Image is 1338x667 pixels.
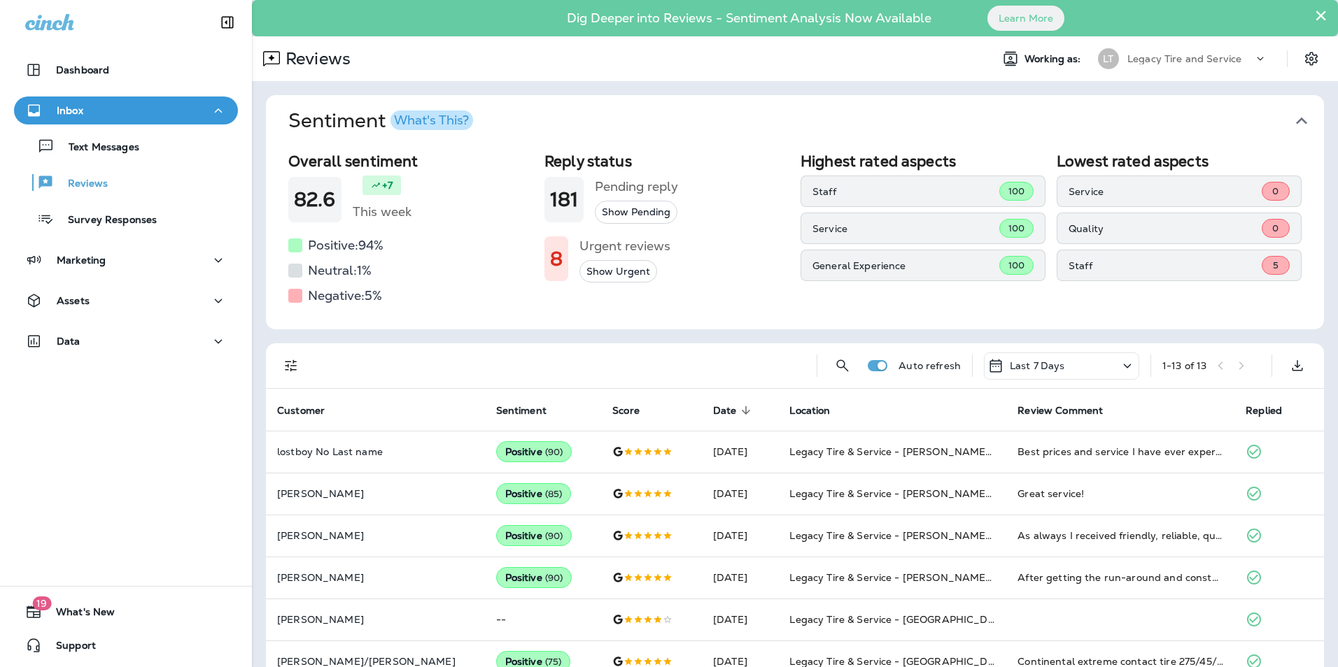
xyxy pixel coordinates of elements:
[612,404,658,417] span: Score
[14,168,238,197] button: Reviews
[308,285,382,307] h5: Negative: 5 %
[277,530,474,541] p: [PERSON_NAME]
[1246,404,1300,417] span: Replied
[789,445,1127,458] span: Legacy Tire & Service - [PERSON_NAME] (formerly Chelsea Tire Pros)
[1314,4,1328,27] button: Close
[526,16,972,20] p: Dig Deeper into Reviews - Sentiment Analysis Now Available
[32,596,51,610] span: 19
[789,405,830,417] span: Location
[14,598,238,626] button: 19What's New
[277,95,1335,147] button: SentimentWhat's This?
[1246,405,1282,417] span: Replied
[544,152,789,170] h2: Reply status
[208,8,247,36] button: Collapse Sidebar
[702,515,778,557] td: [DATE]
[1008,259,1024,271] span: 100
[713,405,737,417] span: Date
[789,404,848,417] span: Location
[789,571,1127,584] span: Legacy Tire & Service - [PERSON_NAME] (formerly Chelsea Tire Pros)
[702,431,778,473] td: [DATE]
[14,204,238,234] button: Survey Responses
[702,598,778,640] td: [DATE]
[14,631,238,659] button: Support
[485,598,602,640] td: --
[496,567,572,588] div: Positive
[308,234,383,257] h5: Positive: 94 %
[288,152,533,170] h2: Overall sentiment
[1017,445,1223,459] div: Best prices and service I have ever experienced. I have already told around 30 people about you g...
[54,214,157,227] p: Survey Responses
[57,254,106,266] p: Marketing
[801,152,1045,170] h2: Highest rated aspects
[1098,48,1119,69] div: LT
[1127,53,1241,64] p: Legacy Tire and Service
[14,287,238,315] button: Assets
[14,56,238,84] button: Dashboard
[496,525,572,546] div: Positive
[812,186,999,197] p: Staff
[57,105,83,116] p: Inbox
[1024,53,1084,65] span: Working as:
[42,606,115,623] span: What's New
[1299,46,1324,71] button: Settings
[812,260,999,271] p: General Experience
[14,327,238,355] button: Data
[1069,260,1262,271] p: Staff
[545,488,563,500] span: ( 85 )
[394,114,469,127] div: What's This?
[1069,223,1262,234] p: Quality
[1017,529,1223,543] div: As always I received friendly, reliable, quick, and honest service.
[14,246,238,274] button: Marketing
[1010,360,1065,371] p: Last 7 Days
[496,405,547,417] span: Sentiment
[702,473,778,515] td: [DATE]
[382,178,393,192] p: +7
[1017,571,1223,584] div: After getting the run-around and constant changes from the quoted price from their competition, I...
[308,259,372,282] h5: Neutral: 1 %
[713,404,755,417] span: Date
[789,529,1127,542] span: Legacy Tire & Service - [PERSON_NAME] (formerly Chelsea Tire Pros)
[1162,360,1206,371] div: 1 - 13 of 13
[1008,185,1024,197] span: 100
[612,405,640,417] span: Score
[899,360,961,371] p: Auto refresh
[496,483,572,504] div: Positive
[1057,152,1302,170] h2: Lowest rated aspects
[55,141,139,155] p: Text Messages
[1017,404,1121,417] span: Review Comment
[266,147,1324,329] div: SentimentWhat's This?
[812,223,999,234] p: Service
[277,488,474,499] p: [PERSON_NAME]
[1008,222,1024,234] span: 100
[987,6,1064,31] button: Learn More
[550,188,578,211] h1: 181
[14,131,238,161] button: Text Messages
[545,572,563,584] span: ( 90 )
[702,557,778,598] td: [DATE]
[496,404,565,417] span: Sentiment
[1069,186,1262,197] p: Service
[277,446,474,457] p: lostboy No Last name
[277,352,305,380] button: Filters
[579,260,657,283] button: Show Urgent
[353,201,411,223] h5: This week
[545,530,563,542] span: ( 90 )
[595,201,677,224] button: Show Pending
[42,640,96,657] span: Support
[1273,259,1279,271] span: 5
[1272,222,1279,234] span: 0
[277,572,474,583] p: [PERSON_NAME]
[54,178,108,191] p: Reviews
[56,64,109,76] p: Dashboard
[789,487,1127,500] span: Legacy Tire & Service - [PERSON_NAME] (formerly Chelsea Tire Pros)
[595,175,678,198] h5: Pending reply
[390,110,473,130] button: What's This?
[277,614,474,625] p: [PERSON_NAME]
[277,656,474,667] p: [PERSON_NAME]/[PERSON_NAME]
[288,109,473,133] h1: Sentiment
[1017,405,1103,417] span: Review Comment
[277,405,325,417] span: Customer
[57,295,90,306] p: Assets
[545,446,563,458] span: ( 90 )
[294,188,336,211] h1: 82.6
